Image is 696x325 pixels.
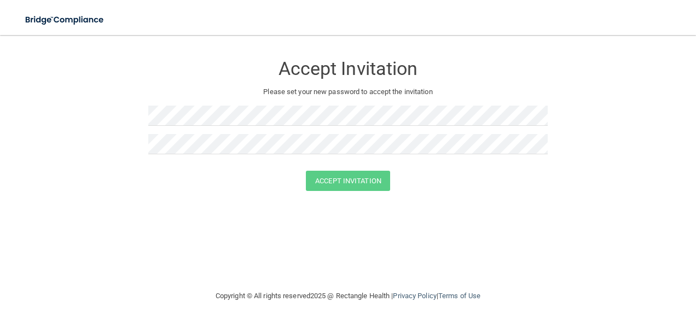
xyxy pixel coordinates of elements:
[148,278,548,314] div: Copyright © All rights reserved 2025 @ Rectangle Health | |
[16,9,114,31] img: bridge_compliance_login_screen.278c3ca4.svg
[156,85,540,98] p: Please set your new password to accept the invitation
[438,292,480,300] a: Terms of Use
[148,59,548,79] h3: Accept Invitation
[393,292,436,300] a: Privacy Policy
[306,171,390,191] button: Accept Invitation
